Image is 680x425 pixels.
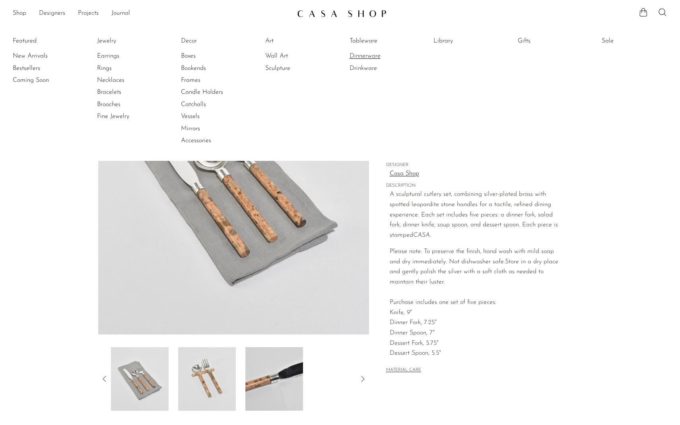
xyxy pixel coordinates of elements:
[386,367,421,373] button: MATERIAL CARE
[350,37,409,45] a: Tableware
[386,182,565,189] span: DESCRIPTION
[350,35,409,74] ul: Tableware
[97,52,157,60] a: Earrings
[97,76,157,85] a: Necklaces
[13,7,291,20] ul: NEW HEADER MENU
[78,8,99,19] a: Projects
[181,88,241,97] a: Candle Holders
[181,37,241,45] a: Decor
[350,64,409,73] a: Drinkware
[97,112,157,121] a: Fine Jewelry
[390,189,565,240] p: A sculptural cutlery set, combining silver-plated brass with spotted leopardite stone handles for...
[265,64,325,73] a: Sculpture
[390,247,565,359] p: Please note: To preserve the finish, hand wash with mild soap and dry immediately. Not dishwasher...
[413,232,431,238] em: CASA.
[13,50,72,86] ul: Featured
[390,169,565,179] a: Casa Shop
[97,100,157,109] a: Brooches
[13,76,72,85] a: Coming Soon
[181,136,241,145] a: Accessories
[181,124,241,133] a: Mirrors
[98,37,369,334] img: Casa Cutlery Set in Leopardite
[13,52,72,60] a: New Arrivals
[181,35,241,147] ul: Decor
[181,112,241,121] a: Vessels
[111,8,130,19] a: Journal
[350,52,409,60] a: Dinnerware
[181,64,241,73] a: Bookends
[97,88,157,97] a: Bracelets
[265,37,325,45] a: Art
[245,347,303,411] img: Casa Cutlery Set in Leopardite
[265,35,325,74] ul: Art
[433,37,493,45] a: Library
[386,162,565,169] span: DESIGNER
[265,52,325,60] a: Wall Art
[97,64,157,73] a: Rings
[181,100,241,109] a: Catchalls
[13,64,72,73] a: Bestsellers
[13,7,291,20] nav: Desktop navigation
[13,8,26,19] a: Shop
[602,37,661,45] a: Sale
[97,37,157,45] a: Jewelry
[178,347,236,411] img: Casa Cutlery Set in Leopardite
[111,347,169,411] img: Casa Cutlery Set in Leopardite
[181,52,241,60] a: Boxes
[518,35,577,50] ul: Gifts
[97,35,157,123] ul: Jewelry
[518,37,577,45] a: Gifts
[602,35,661,50] ul: Sale
[39,8,65,19] a: Designers
[181,76,241,85] a: Frames
[433,35,493,50] ul: Library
